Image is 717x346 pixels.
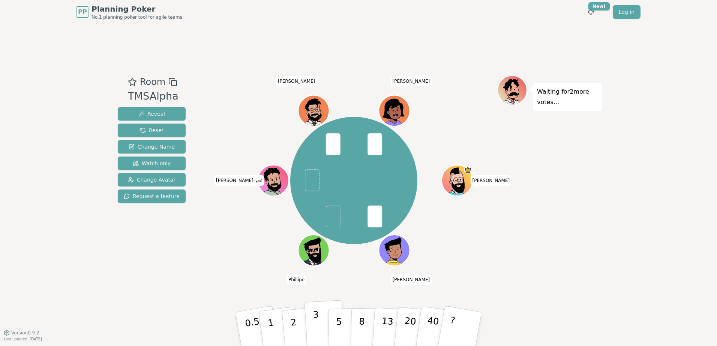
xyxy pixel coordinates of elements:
button: Reset [118,124,186,137]
span: Request a feature [124,192,180,200]
div: New! [588,2,610,10]
button: Watch only [118,157,186,170]
span: Click to change your name [391,274,432,285]
a: PPPlanning PokerNo.1 planning poker tool for agile teams [76,4,182,20]
button: Request a feature [118,189,186,203]
span: Click to change your name [214,175,264,186]
span: PP [78,7,87,16]
button: Reveal [118,107,186,121]
a: Log in [613,5,640,19]
span: Click to change your name [276,76,317,86]
button: Add as favourite [128,75,137,89]
span: Click to change your name [391,76,432,86]
span: Watch only [133,160,171,167]
div: TMSAlpha [128,89,178,104]
span: Room [140,75,165,89]
span: Planning Poker [91,4,182,14]
span: Last updated: [DATE] [4,337,42,341]
span: Click to change your name [286,274,306,285]
span: Change Avatar [128,176,176,183]
span: Reset [140,127,163,134]
span: Toce is the host [464,166,472,174]
button: Change Avatar [118,173,186,186]
button: Click to change your avatar [259,166,288,195]
span: Reveal [138,110,165,118]
p: Waiting for 2 more votes... [537,86,598,107]
button: Change Name [118,140,186,154]
button: Version0.9.2 [4,330,39,336]
span: (you) [253,179,262,183]
span: Change Name [129,143,175,151]
span: Click to change your name [470,175,511,186]
button: New! [584,5,598,19]
span: Version 0.9.2 [11,330,39,336]
span: No.1 planning poker tool for agile teams [91,14,182,20]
